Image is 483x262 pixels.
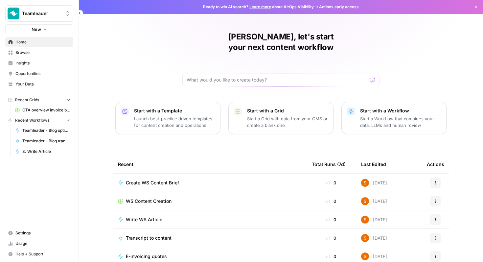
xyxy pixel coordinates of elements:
div: Recent [118,155,301,173]
div: Actions [427,155,444,173]
span: New [32,26,41,33]
a: Transcript to content [118,235,301,241]
div: Last Edited [361,155,386,173]
div: 0 [312,198,351,204]
a: Write WS Article [118,216,301,223]
span: Browse [15,50,70,56]
a: CTA overview invoice blogs TL [12,105,73,115]
img: Teamleader Logo [8,8,19,19]
span: Usage [15,241,70,247]
p: Start with a Grid [247,107,328,114]
div: 0 [312,179,351,186]
h1: [PERSON_NAME], let's start your next content workflow [182,32,379,53]
a: 3. Write Article [12,146,73,157]
img: y5w7aucoxux127fbokselpcfhhxb [361,234,369,242]
div: [DATE] [361,252,387,260]
span: CTA overview invoice blogs TL [22,107,70,113]
div: 0 [312,235,351,241]
span: Home [15,39,70,45]
span: Write WS Article [126,216,162,223]
a: Learn more [249,4,271,9]
span: Teamleader - Blog translator - V3 [22,138,70,144]
button: Start with a TemplateLaunch best-practice driven templates for content creation and operations [115,102,220,134]
div: [DATE] [361,197,387,205]
p: Start a Grid with data from your CMS or create a blank one [247,115,328,129]
img: y5w7aucoxux127fbokselpcfhhxb [361,197,369,205]
a: Insights [5,58,73,68]
a: WS Content Creation [118,198,301,204]
p: Start with a Template [134,107,215,114]
a: Your Data [5,79,73,89]
a: Create WS Content Brief [118,179,301,186]
span: Help + Support [15,251,70,257]
span: Actions early access [319,4,359,10]
button: Start with a WorkflowStart a Workflow that combines your data, LLMs and human review [341,102,447,134]
div: 0 [312,216,351,223]
p: Start with a Workflow [360,107,441,114]
span: E-invoicing quotes [126,253,167,260]
div: Total Runs (7d) [312,155,346,173]
span: Your Data [15,81,70,87]
a: Settings [5,228,73,238]
a: E-invoicing quotes [118,253,301,260]
span: Create WS Content Brief [126,179,179,186]
span: Ready to win AI search? about AirOps Visibility [203,4,314,10]
input: What would you like to create today? [187,77,367,83]
a: Usage [5,238,73,249]
div: 0 [312,253,351,260]
img: y5w7aucoxux127fbokselpcfhhxb [361,216,369,224]
img: y5w7aucoxux127fbokselpcfhhxb [361,252,369,260]
span: Teamleader [22,10,62,17]
button: Recent Grids [5,95,73,105]
button: Recent Workflows [5,115,73,125]
span: WS Content Creation [126,198,172,204]
img: y5w7aucoxux127fbokselpcfhhxb [361,179,369,187]
button: Help + Support [5,249,73,259]
span: 3. Write Article [22,149,70,155]
a: Teamleader - Blog optimalisatie voorstellen [12,125,73,136]
a: Browse [5,47,73,58]
span: Teamleader - Blog optimalisatie voorstellen [22,128,70,133]
span: Insights [15,60,70,66]
p: Launch best-practice driven templates for content creation and operations [134,115,215,129]
button: New [5,24,73,34]
div: [DATE] [361,216,387,224]
div: [DATE] [361,179,387,187]
div: [DATE] [361,234,387,242]
span: Recent Workflows [15,117,49,123]
p: Start a Workflow that combines your data, LLMs and human review [360,115,441,129]
a: Opportunities [5,68,73,79]
span: Transcript to content [126,235,172,241]
span: Recent Grids [15,97,39,103]
button: Workspace: Teamleader [5,5,73,22]
span: Settings [15,230,70,236]
span: Opportunities [15,71,70,77]
a: Home [5,37,73,47]
button: Start with a GridStart a Grid with data from your CMS or create a blank one [228,102,333,134]
a: Teamleader - Blog translator - V3 [12,136,73,146]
